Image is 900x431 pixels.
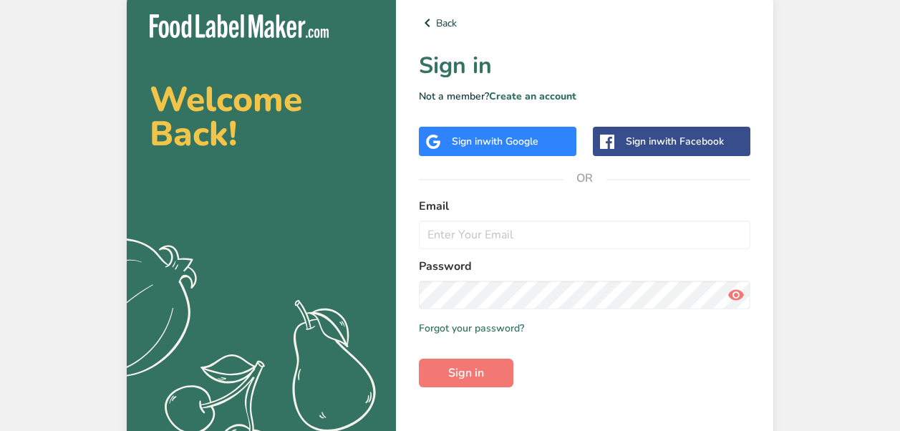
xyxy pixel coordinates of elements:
[563,157,606,200] span: OR
[419,258,750,275] label: Password
[150,82,373,151] h2: Welcome Back!
[419,89,750,104] p: Not a member?
[448,364,484,382] span: Sign in
[489,89,576,103] a: Create an account
[419,14,750,32] a: Back
[419,359,513,387] button: Sign in
[452,134,538,149] div: Sign in
[626,134,724,149] div: Sign in
[419,321,524,336] a: Forgot your password?
[419,198,750,215] label: Email
[419,49,750,83] h1: Sign in
[419,221,750,249] input: Enter Your Email
[150,14,329,38] img: Food Label Maker
[483,135,538,148] span: with Google
[657,135,724,148] span: with Facebook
